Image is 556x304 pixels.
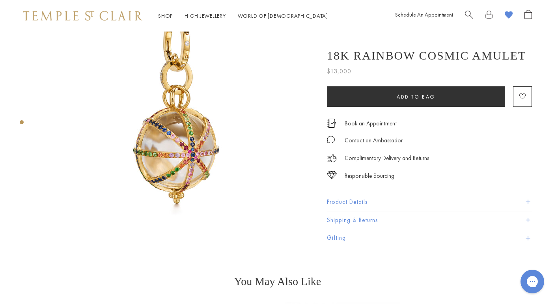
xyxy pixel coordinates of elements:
[158,11,328,21] nav: Main navigation
[524,10,532,22] a: Open Shopping Bag
[345,171,394,181] div: Responsible Sourcing
[31,275,524,288] h3: You May Also Like
[327,66,351,76] span: $13,000
[327,229,532,247] button: Gifting
[397,93,435,100] span: Add to bag
[327,153,337,163] img: icon_delivery.svg
[465,10,473,22] a: Search
[345,153,429,163] p: Complimentary Delivery and Returns
[20,118,24,131] div: Product gallery navigation
[345,136,403,145] div: Contact an Ambassador
[395,11,453,18] a: Schedule An Appointment
[327,136,335,144] img: MessageIcon-01_2.svg
[327,119,336,128] img: icon_appointment.svg
[327,86,505,107] button: Add to bag
[23,11,142,21] img: Temple St. Clair
[505,10,513,22] a: View Wishlist
[238,12,328,19] a: World of [DEMOGRAPHIC_DATA]World of [DEMOGRAPHIC_DATA]
[345,119,397,128] a: Book an Appointment
[327,171,337,179] img: icon_sourcing.svg
[327,49,526,62] h1: 18K Rainbow Cosmic Amulet
[327,193,532,211] button: Product Details
[185,12,226,19] a: High JewelleryHigh Jewellery
[517,267,548,296] iframe: Gorgias live chat messenger
[327,211,532,229] button: Shipping & Returns
[158,12,173,19] a: ShopShop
